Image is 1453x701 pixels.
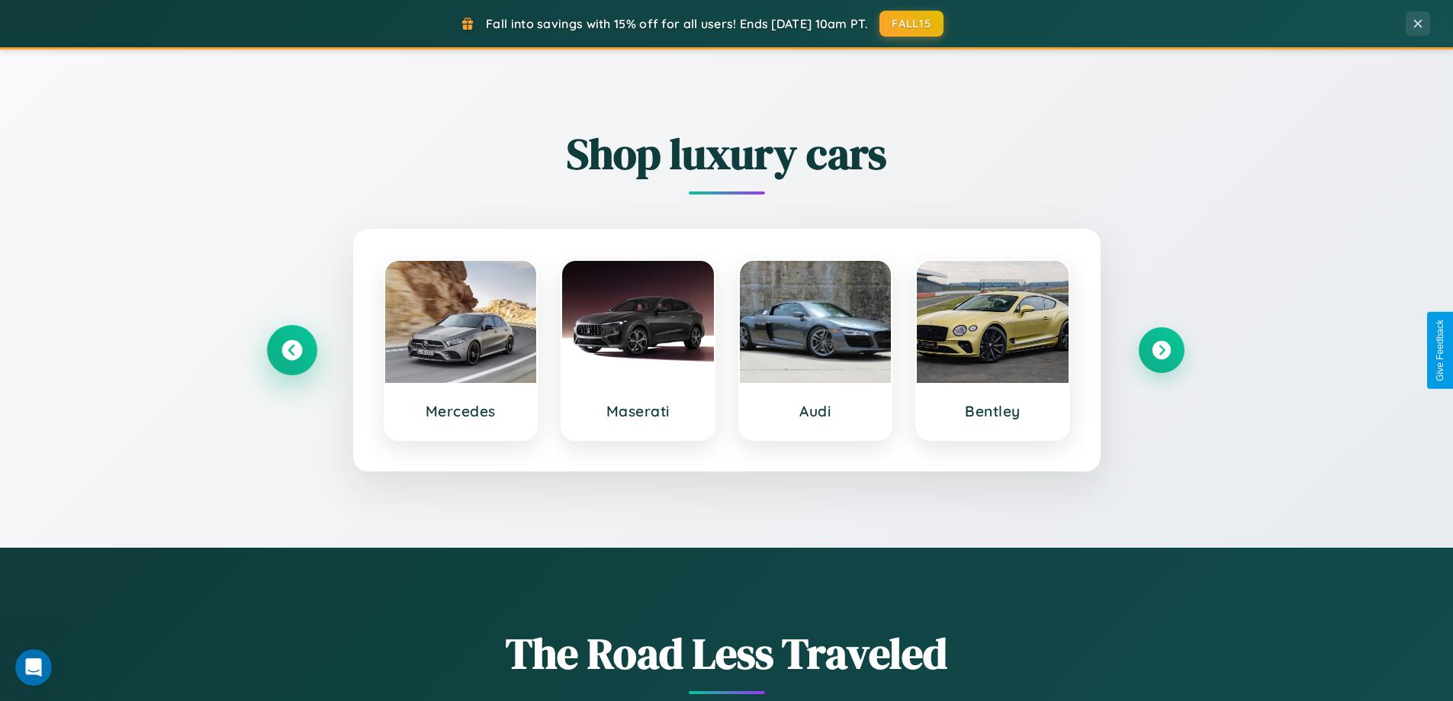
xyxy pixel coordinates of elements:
button: FALL15 [879,11,943,37]
span: Fall into savings with 15% off for all users! Ends [DATE] 10am PT. [486,16,868,31]
h3: Audi [755,402,876,420]
div: Give Feedback [1435,320,1445,381]
h1: The Road Less Traveled [269,624,1185,683]
h3: Mercedes [400,402,522,420]
iframe: Intercom live chat [15,649,52,686]
h2: Shop luxury cars [269,124,1185,183]
h3: Bentley [932,402,1053,420]
h3: Maserati [577,402,699,420]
